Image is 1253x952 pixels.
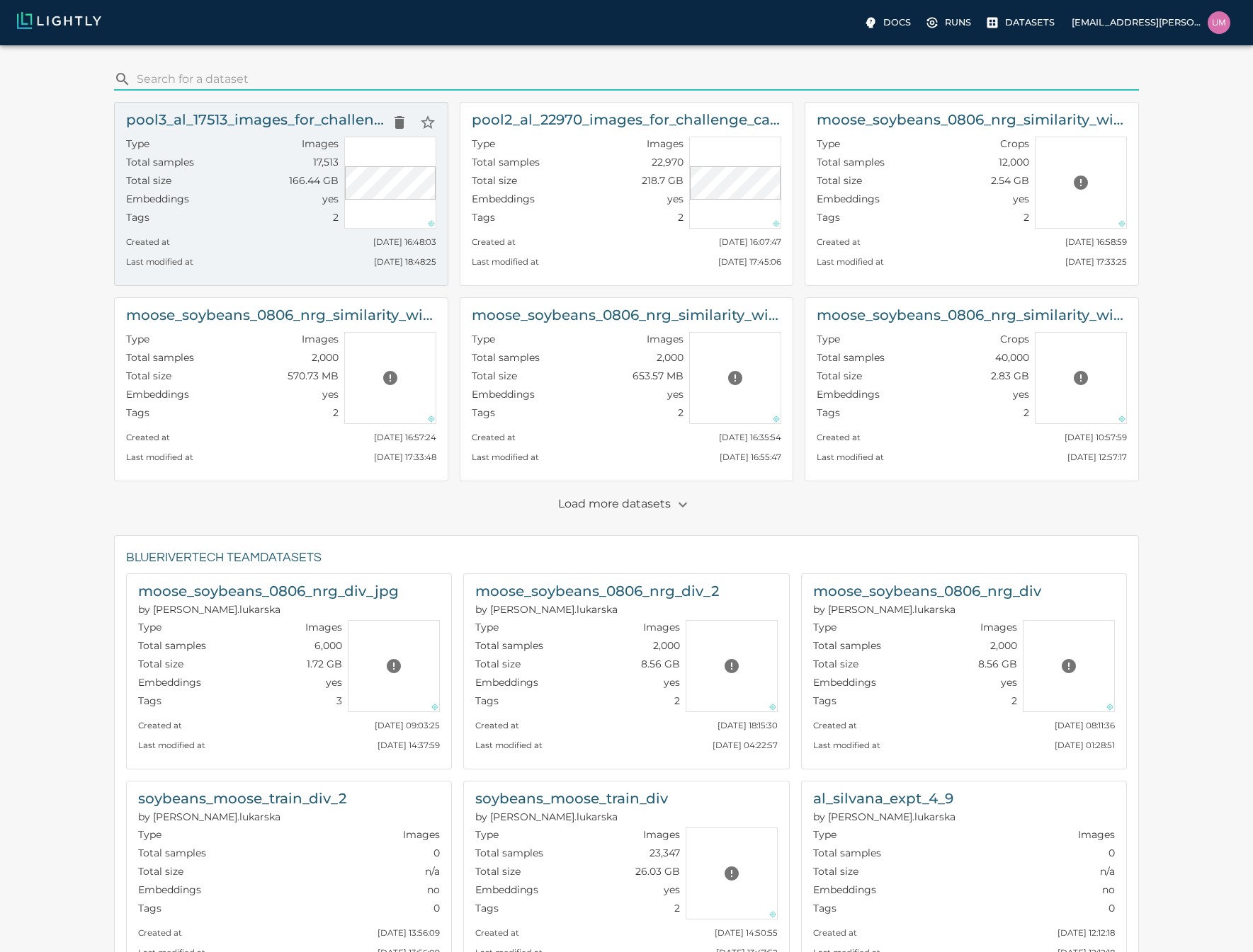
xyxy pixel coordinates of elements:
[126,387,189,401] p: Embeddings
[374,452,436,462] small: [DATE] 17:33:48
[817,210,840,224] p: Tags
[817,192,880,206] p: Embeddings
[1065,237,1127,247] small: [DATE] 16:58:59
[1013,387,1029,401] p: yes
[322,192,339,206] p: yes
[376,364,404,392] button: Preview cannot be loaded. Please ensure the datasource is configured correctly and that the refer...
[126,108,385,131] h6: pool3_al_17513_images_for_challenge_case_mining
[138,721,182,730] small: Created at
[126,369,171,383] p: Total size
[813,883,876,897] p: Embeddings
[475,721,519,730] small: Created at
[978,657,1017,671] p: 8.56 GB
[375,721,440,730] small: [DATE] 09:03:25
[715,928,778,938] small: [DATE] 14:50:55
[1067,168,1095,197] button: Preview cannot be loaded. Please ensure the datasource is configured correctly and that the refer...
[1078,827,1115,842] p: Images
[475,787,668,810] h6: soybeans_moose_train_div
[472,350,540,365] p: Total samples
[718,257,781,267] small: [DATE] 17:45:06
[719,237,781,247] small: [DATE] 16:07:47
[305,620,342,634] p: Images
[427,883,440,897] p: no
[817,304,1127,326] h6: moose_soybeans_0806_nrg_similarity_with_more_tiling_2000_tile_diversity-crops-tiling-task-1
[475,864,521,878] p: Total size
[643,620,680,634] p: Images
[472,304,782,326] h6: moose_soybeans_0806_nrg_similarity_with_less_tiling_2000_wo_tile_diversity
[999,155,1029,169] p: 12,000
[813,638,881,653] p: Total samples
[333,210,339,224] p: 2
[373,237,436,247] small: [DATE] 16:48:03
[1000,137,1029,151] p: Crops
[817,452,884,462] small: Last modified at
[138,638,206,653] p: Total samples
[475,740,543,750] small: Last modified at
[472,155,540,169] p: Total samples
[720,452,781,462] small: [DATE] 16:55:47
[813,846,881,860] p: Total samples
[472,432,516,442] small: Created at
[336,694,342,708] p: 3
[403,827,440,842] p: Images
[1065,432,1127,442] small: [DATE] 10:57:59
[718,652,746,680] button: Preview cannot be loaded. Please ensure the datasource is configured correctly and that the refer...
[302,137,339,151] p: Images
[472,192,535,206] p: Embeddings
[475,580,719,602] h6: moose_soybeans_0806_nrg_div_2
[813,827,837,842] p: Type
[138,787,346,810] h6: soybeans_moose_train_div_2
[17,12,101,29] img: Lightly
[138,810,280,823] span: silvana.lukarska@bluerivertech.com (BlueRiverTech)
[558,493,695,517] p: Load more datasets
[475,827,499,842] p: Type
[1067,452,1127,462] small: [DATE] 12:57:17
[1109,846,1115,860] p: 0
[475,846,543,860] p: Total samples
[813,928,857,938] small: Created at
[414,108,442,137] button: Star dataset
[378,740,440,750] small: [DATE] 14:37:59
[1100,864,1115,878] p: n/a
[813,901,837,915] p: Tags
[1055,721,1115,730] small: [DATE] 08:11:36
[1065,257,1127,267] small: [DATE] 17:33:25
[138,603,280,616] span: silvana.lukarska@bluerivertech.com (BlueRiverTech)
[314,638,342,653] p: 6,000
[126,452,193,462] small: Last modified at
[460,297,794,481] a: moose_soybeans_0806_nrg_similarity_with_less_tiling_2000_wo_tile_diversityTypeImagesTotal samples...
[472,406,495,420] p: Tags
[635,864,680,878] p: 26.03 GB
[333,406,339,420] p: 2
[718,859,746,888] button: Preview cannot be loaded. Please ensure the datasource is configured correctly and that the refer...
[472,257,539,267] small: Last modified at
[126,350,194,365] p: Total samples
[138,864,183,878] p: Total size
[433,846,440,860] p: 0
[475,928,519,938] small: Created at
[472,210,495,224] p: Tags
[302,332,339,346] p: Images
[472,452,539,462] small: Last modified at
[813,721,857,730] small: Created at
[1000,332,1029,346] p: Crops
[641,657,680,671] p: 8.56 GB
[126,406,149,420] p: Tags
[817,237,861,247] small: Created at
[817,173,862,188] p: Total size
[813,787,956,810] h6: al_silvana_expt_4_9
[1058,928,1115,938] small: [DATE] 12:12:18
[817,432,861,442] small: Created at
[126,192,189,206] p: Embeddings
[817,369,862,383] p: Total size
[126,210,149,224] p: Tags
[817,387,880,401] p: Embeddings
[1024,406,1029,420] p: 2
[657,350,684,365] p: 2,000
[138,580,399,602] h6: moose_soybeans_0806_nrg_div_jpg
[126,237,170,247] small: Created at
[475,694,499,708] p: Tags
[817,406,840,420] p: Tags
[1067,364,1095,392] button: Preview cannot be loaded. Please ensure the datasource is configured correctly and that the refer...
[643,827,680,842] p: Images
